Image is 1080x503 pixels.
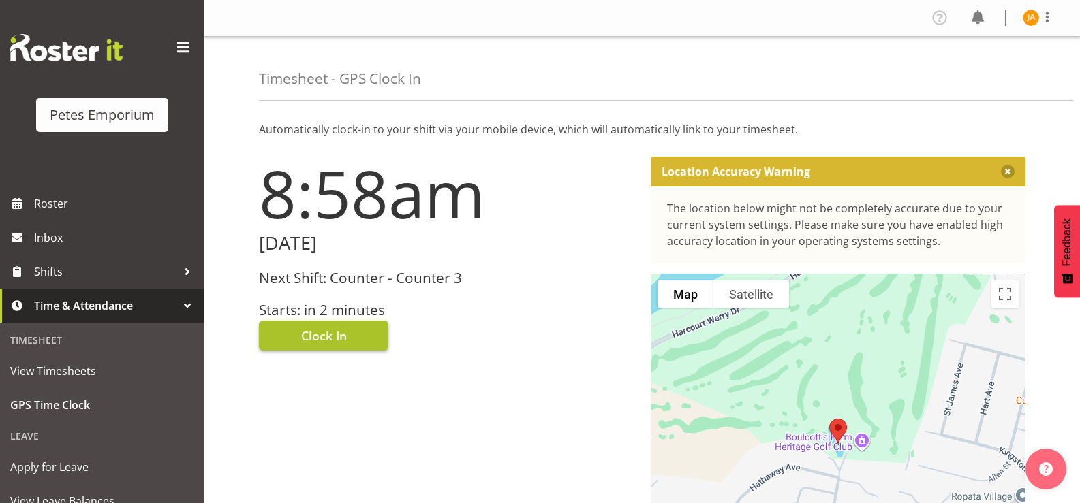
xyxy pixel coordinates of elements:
div: Timesheet [3,326,201,354]
span: Apply for Leave [10,457,194,477]
button: Show satellite imagery [713,280,789,308]
div: Leave [3,422,201,450]
button: Feedback - Show survey [1054,205,1080,297]
button: Toggle fullscreen view [991,280,1019,308]
h1: 8:58am [259,157,634,230]
span: Roster [34,193,198,214]
span: Inbox [34,227,198,248]
span: Time & Attendance [34,295,177,316]
a: Apply for Leave [3,450,201,484]
h2: [DATE] [259,233,634,254]
h4: Timesheet - GPS Clock In [259,71,421,86]
img: help-xxl-2.png [1039,462,1053,476]
div: The location below might not be completely accurate due to your current system settings. Please m... [667,200,1010,249]
p: Location Accuracy Warning [662,165,810,178]
span: Clock In [301,327,347,344]
button: Clock In [259,321,388,351]
h3: Next Shift: Counter - Counter 3 [259,270,634,286]
img: jeseryl-armstrong10788.jpg [1023,10,1039,26]
a: View Timesheets [3,354,201,388]
img: Rosterit website logo [10,34,123,61]
a: GPS Time Clock [3,388,201,422]
h3: Starts: in 2 minutes [259,302,634,318]
span: Feedback [1061,218,1073,266]
div: Petes Emporium [50,105,155,125]
span: Shifts [34,261,177,282]
button: Close message [1001,165,1015,178]
button: Show street map [658,280,713,308]
p: Automatically clock-in to your shift via your mobile device, which will automatically link to you... [259,121,1025,137]
span: GPS Time Clock [10,395,194,415]
span: View Timesheets [10,361,194,381]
